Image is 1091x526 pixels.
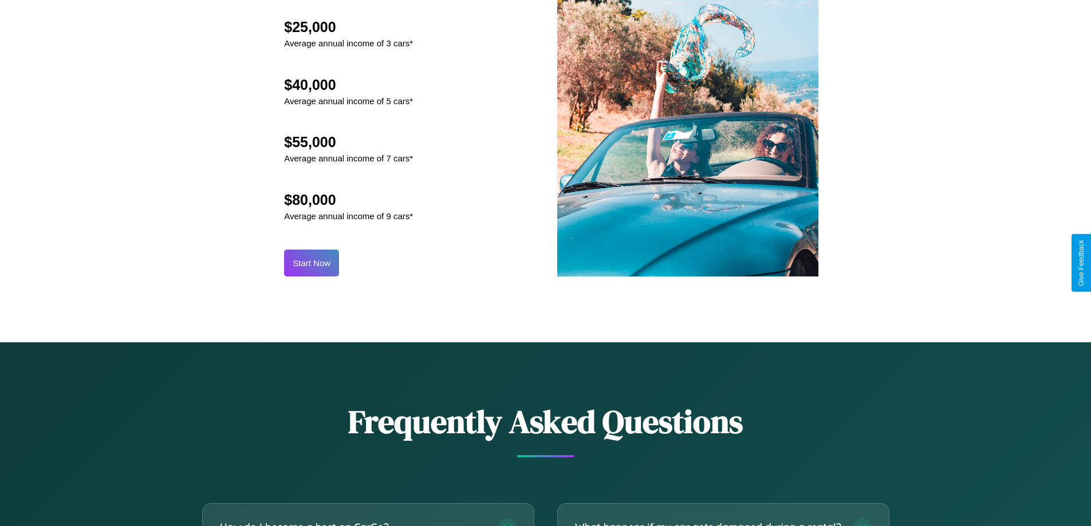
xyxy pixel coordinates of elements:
[284,208,413,224] p: Average annual income of 9 cars*
[284,134,413,151] h2: $55,000
[284,77,413,93] h2: $40,000
[284,19,413,35] h2: $25,000
[202,400,889,444] h2: Frequently Asked Questions
[284,151,413,166] p: Average annual income of 7 cars*
[284,93,413,109] p: Average annual income of 5 cars*
[284,35,413,51] p: Average annual income of 3 cars*
[1077,240,1085,286] div: Give Feedback
[284,250,339,276] button: Start Now
[284,192,413,208] h2: $80,000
